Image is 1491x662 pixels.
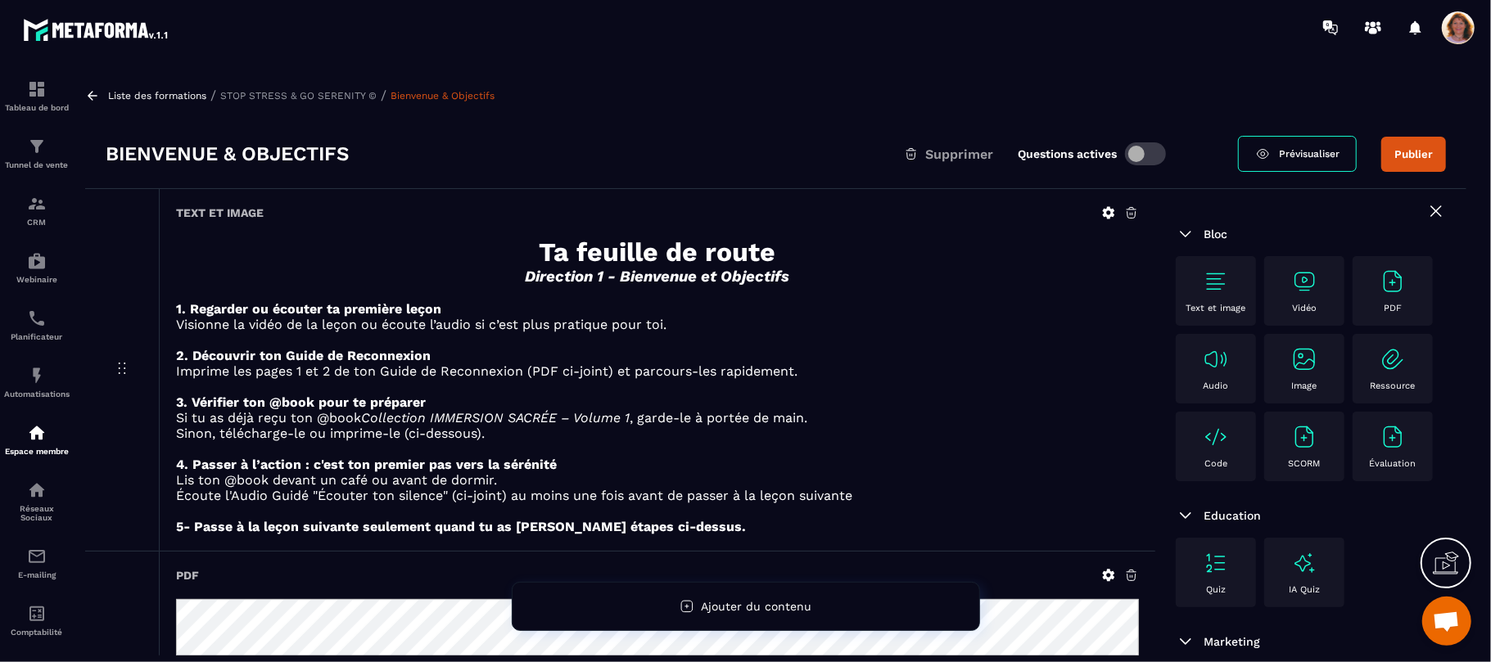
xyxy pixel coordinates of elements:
strong: 4. Passer à l’action : c'est ton premier pas vers la sérénité [176,457,557,472]
span: Bloc [1204,227,1227,241]
img: text-image no-wra [1380,424,1406,450]
img: scheduler [27,308,47,328]
span: / [210,88,216,103]
span: Supprimer [925,146,993,162]
strong: 2. Découvrir ton Guide de Reconnexion [176,348,431,363]
img: text-image no-wra [1291,268,1317,295]
img: arrow-down [1176,632,1195,651]
img: text-image no-wra [1291,346,1317,372]
h3: Bienvenue & Objectifs [106,141,349,167]
img: automations [27,366,47,385]
p: SCORM [1289,458,1321,469]
p: IA Quiz [1289,584,1320,595]
img: email [27,547,47,566]
span: Education [1204,509,1261,522]
a: schedulerschedulerPlanificateur [4,296,70,354]
h6: Text et image [176,206,264,219]
p: Écoute l'Audio Guidé "Écouter ton silence" (ci-joint) au moins une fois avant de passer à la leço... [176,488,1139,503]
a: emailemailE-mailing [4,534,70,592]
a: formationformationTunnel de vente [4,124,70,182]
a: automationsautomationsEspace membre [4,411,70,468]
img: text-image no-wra [1203,346,1229,372]
span: Ajouter du contenu [701,600,811,613]
img: text-image no-wra [1203,268,1229,295]
a: STOP STRESS & GO SERENITY © [220,90,377,101]
img: text-image no-wra [1380,268,1406,295]
p: Visionne la vidéo de la leçon ou écoute l’audio si c’est plus pratique pour toi. [176,317,1139,332]
img: formation [27,137,47,156]
img: text-image no-wra [1203,550,1229,576]
img: arrow-down [1176,224,1195,244]
p: PDF [1384,303,1402,313]
p: Sinon, télécharge-le ou imprime-le (ci-dessous). [176,426,1139,441]
a: accountantaccountantComptabilité [4,592,70,649]
em: Collection IMMERSION SACRÉE – Volume 1 [361,410,630,426]
img: accountant [27,604,47,624]
a: formationformationCRM [4,182,70,239]
p: Text et image [1186,303,1246,313]
p: Quiz [1206,584,1226,595]
p: Si tu as déjà reçu ton @book , garde-le à portée de main. [176,410,1139,426]
span: Prévisualiser [1279,148,1340,160]
p: Webinaire [4,275,70,284]
p: Réseaux Sociaux [4,504,70,522]
a: social-networksocial-networkRéseaux Sociaux [4,468,70,534]
img: text-image no-wra [1291,424,1317,450]
img: arrow-down [1176,506,1195,525]
label: Questions actives [1018,147,1117,160]
p: Code [1204,458,1227,469]
a: automationsautomationsWebinaire [4,239,70,296]
strong: Ta feuille de route [540,236,776,268]
img: text-image [1291,550,1317,576]
a: Ouvrir le chat [1422,597,1471,646]
p: Tunnel de vente [4,160,70,169]
p: Espace membre [4,447,70,456]
button: Publier [1381,137,1446,172]
p: CRM [4,218,70,227]
p: Imprime les pages 1 et 2 de ton Guide de Reconnexion (PDF ci-joint) et parcours-les rapidement. [176,363,1139,379]
img: text-image no-wra [1203,424,1229,450]
a: automationsautomationsAutomatisations [4,354,70,411]
a: formationformationTableau de bord [4,67,70,124]
p: Évaluation [1370,458,1416,469]
strong: 3. Vérifier ton @book pour te préparer [176,394,426,410]
p: Ressource [1371,381,1416,391]
p: Tableau de bord [4,103,70,112]
a: Bienvenue & Objectifs [391,90,495,101]
img: text-image no-wra [1380,346,1406,372]
p: Vidéo [1292,303,1317,313]
img: automations [27,251,47,271]
h6: PDF [176,569,199,582]
img: formation [27,194,47,214]
img: formation [27,79,47,99]
p: Audio [1204,381,1229,391]
em: Direction 1 - Bienvenue et Objectifs [526,268,790,286]
p: Planificateur [4,332,70,341]
strong: 1. Regarder ou écouter ta première leçon [176,301,441,317]
img: social-network [27,480,47,500]
a: Liste des formations [108,90,206,101]
p: Lis ton @book devant un café ou avant de dormir. [176,472,1139,488]
p: Automatisations [4,390,70,399]
p: Image [1292,381,1317,391]
p: Comptabilité [4,628,70,637]
img: logo [23,15,170,44]
a: Prévisualiser [1238,136,1357,172]
span: Marketing [1204,635,1260,648]
strong: 5- Passe à la leçon suivante seulement quand tu as [PERSON_NAME] étapes ci-dessus. [176,519,746,534]
span: / [381,88,386,103]
p: E-mailing [4,570,70,579]
img: automations [27,423,47,443]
